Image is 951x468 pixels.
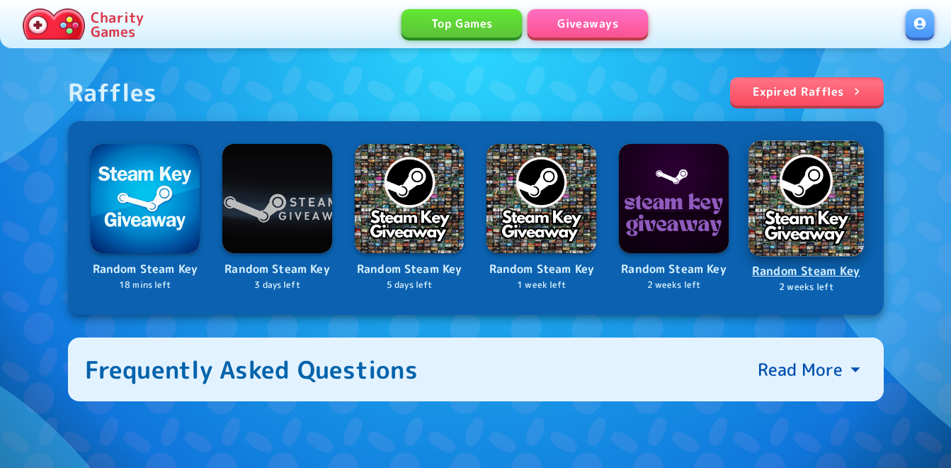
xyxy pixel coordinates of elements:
img: Logo [222,144,332,254]
p: 2 weeks left [619,279,729,292]
p: 3 days left [222,279,332,292]
p: Random Steam Key [91,260,200,279]
a: LogoRandom Steam Key2 weeks left [750,142,862,294]
img: Logo [619,144,729,254]
p: Random Steam Key [486,260,596,279]
img: Logo [748,140,864,256]
p: Random Steam Key [355,260,465,279]
a: LogoRandom Steam Key1 week left [486,144,596,292]
a: Expired Raffles [730,77,884,106]
p: 1 week left [486,279,596,292]
p: Random Steam Key [619,260,729,279]
a: LogoRandom Steam Key18 mins left [91,144,200,292]
a: LogoRandom Steam Key5 days left [355,144,465,292]
button: Frequently Asked QuestionsRead More [68,338,884,401]
p: Random Steam Key [222,260,332,279]
p: 5 days left [355,279,465,292]
p: Charity Games [91,10,144,38]
p: Random Steam Key [750,262,862,281]
a: Top Games [402,9,522,38]
a: Charity Games [17,6,149,43]
div: Raffles [68,77,157,107]
p: Read More [758,358,843,381]
p: 18 mins left [91,279,200,292]
img: Logo [355,144,465,254]
div: Frequently Asked Questions [85,355,418,384]
a: Giveaways [528,9,648,38]
a: LogoRandom Steam Key3 days left [222,144,332,292]
img: Logo [91,144,200,254]
img: Charity.Games [23,9,85,40]
img: Logo [486,144,596,254]
p: 2 weeks left [750,280,862,294]
a: LogoRandom Steam Key2 weeks left [619,144,729,292]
